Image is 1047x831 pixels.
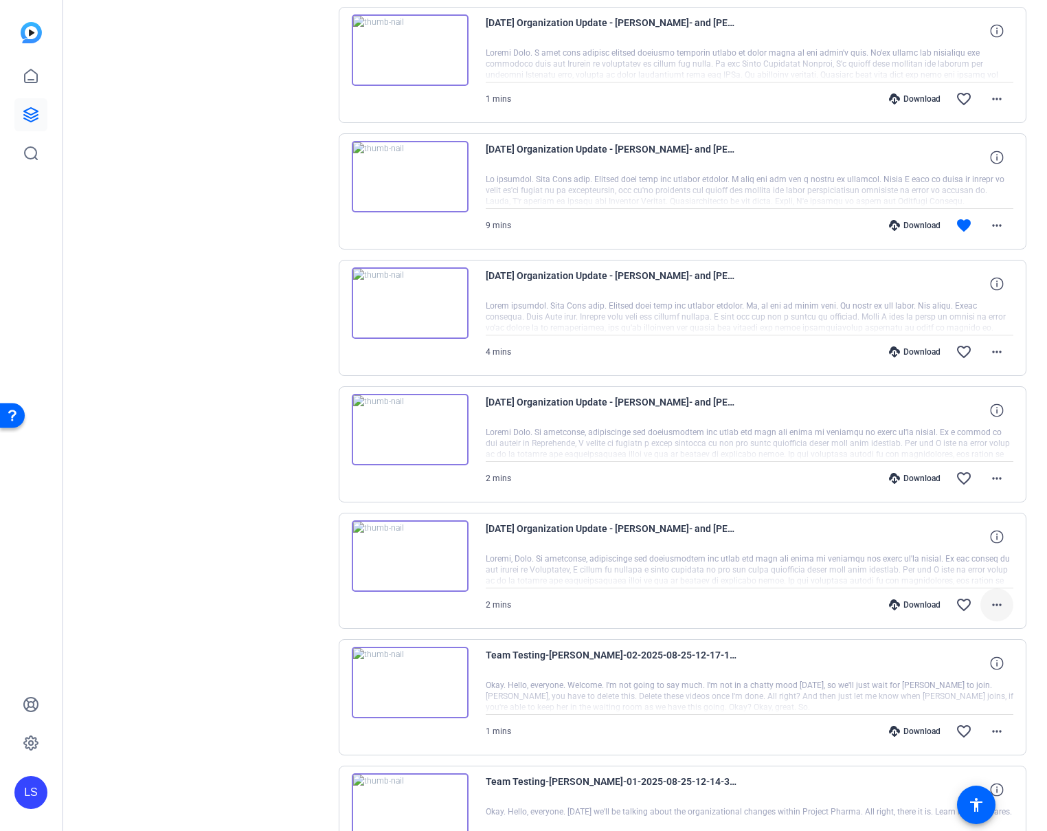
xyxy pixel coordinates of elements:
div: Download [882,726,947,737]
mat-icon: favorite_border [956,723,972,740]
div: Download [882,93,947,104]
img: blue-gradient.svg [21,22,42,43]
mat-icon: accessibility [968,797,984,813]
span: [DATE] Organization Update - [PERSON_NAME]- and [PERSON_NAME]-Rich 01-2025-08-27-14-06-44-224-0 [486,267,740,300]
mat-icon: more_horiz [989,91,1005,107]
span: Team Testing-[PERSON_NAME]-01-2025-08-25-12-14-31-463-0 [486,773,740,806]
div: Download [882,473,947,484]
span: [DATE] Organization Update - [PERSON_NAME]- and [PERSON_NAME]-rich -2-2025-08-27-14-12-48-318-0 [486,141,740,174]
span: 1 mins [486,727,511,736]
span: [DATE] Organization Update - [PERSON_NAME]- and [PERSON_NAME]-01-2025-08-27-13-41-44-301-0 [486,520,740,553]
div: Download [882,220,947,231]
span: [DATE] Organization Update - [PERSON_NAME]- and [PERSON_NAME]-[PERSON_NAME] 01-2025-08-27-14-43-2... [486,14,740,47]
img: thumb-nail [352,141,469,212]
mat-icon: favorite_border [956,597,972,613]
mat-icon: more_horiz [989,470,1005,487]
img: thumb-nail [352,14,469,86]
span: 9 mins [486,221,511,230]
span: 4 mins [486,347,511,357]
span: 1 mins [486,94,511,104]
mat-icon: more_horiz [989,723,1005,740]
span: [DATE] Organization Update - [PERSON_NAME]- and [PERSON_NAME]-02-2025-08-27-13-44-33-773-0 [486,394,740,427]
mat-icon: favorite_border [956,344,972,360]
span: 2 mins [486,474,511,483]
mat-icon: favorite_border [956,470,972,487]
mat-icon: more_horiz [989,344,1005,360]
img: thumb-nail [352,394,469,465]
div: LS [14,776,47,809]
mat-icon: more_horiz [989,597,1005,613]
img: thumb-nail [352,647,469,718]
mat-icon: more_horiz [989,217,1005,234]
span: 2 mins [486,600,511,610]
div: Download [882,599,947,610]
div: Download [882,346,947,357]
span: Team Testing-[PERSON_NAME]-02-2025-08-25-12-17-19-956-0 [486,647,740,680]
img: thumb-nail [352,267,469,339]
mat-icon: favorite [956,217,972,234]
img: thumb-nail [352,520,469,592]
mat-icon: favorite_border [956,91,972,107]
